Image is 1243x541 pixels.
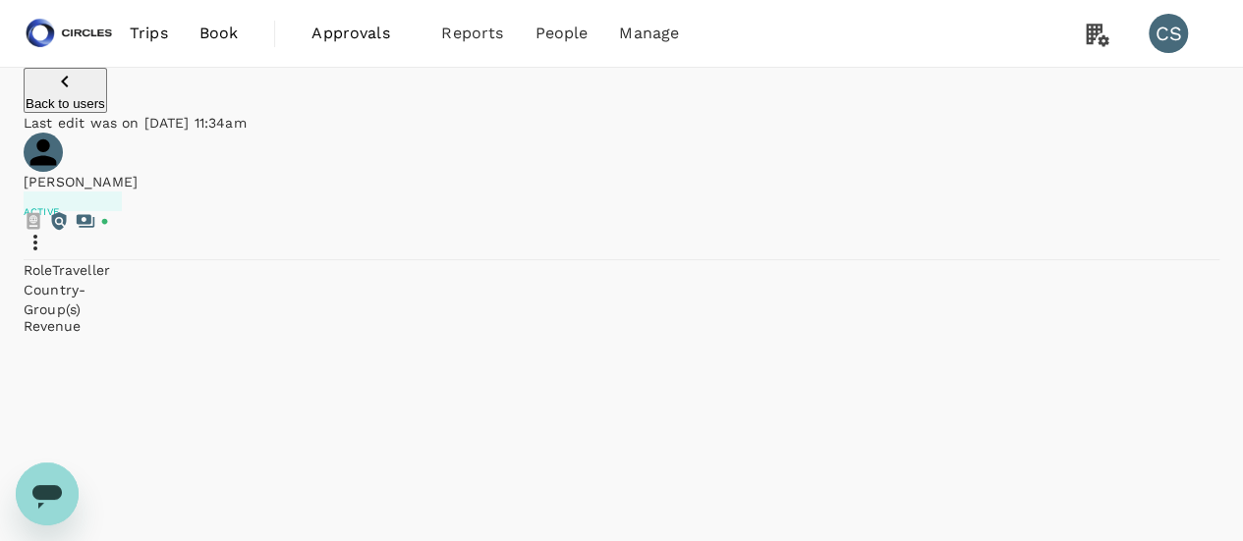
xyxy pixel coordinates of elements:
[16,462,79,525] iframe: Button to launch messaging window
[24,301,81,317] span: Group(s)
[311,22,410,45] span: Approvals
[441,22,503,45] span: Reports
[199,22,239,45] span: Book
[24,205,122,219] p: Active
[619,22,679,45] span: Manage
[535,22,588,45] span: People
[24,282,79,298] span: Country
[52,262,110,278] span: Traveller
[24,68,107,113] button: Back to users
[24,262,52,278] span: Role
[24,12,114,55] img: Circles
[79,282,85,298] span: -
[24,319,81,335] button: Revenue
[26,96,105,111] p: Back to users
[24,113,1219,133] p: Last edit was on [DATE] 11:34am
[24,174,138,189] span: [PERSON_NAME]
[1149,14,1188,53] div: CS
[130,22,168,45] span: Trips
